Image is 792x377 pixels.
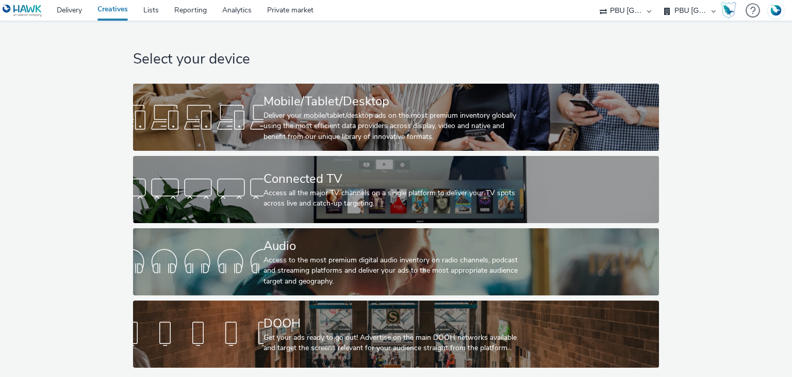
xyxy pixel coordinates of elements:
a: Hawk Academy [721,2,740,19]
a: Connected TVAccess all the major TV channels on a single platform to deliver your TV spots across... [133,156,658,223]
div: Deliver your mobile/tablet/desktop ads on the most premium inventory globally using the most effi... [263,111,524,142]
img: Account FR [768,3,784,18]
div: Get your ads ready to go out! Advertise on the main DOOH networks available and target the screen... [263,333,524,354]
div: Mobile/Tablet/Desktop [263,92,524,111]
div: Access all the major TV channels on a single platform to deliver your TV spots across live and ca... [263,188,524,209]
h1: Select your device [133,50,658,69]
div: Access to the most premium digital audio inventory on radio channels, podcast and streaming platf... [263,255,524,287]
div: Connected TV [263,170,524,188]
img: Hawk Academy [721,2,736,19]
img: undefined Logo [3,4,42,17]
a: AudioAccess to the most premium digital audio inventory on radio channels, podcast and streaming ... [133,228,658,295]
div: DOOH [263,315,524,333]
div: Audio [263,237,524,255]
a: Mobile/Tablet/DesktopDeliver your mobile/tablet/desktop ads on the most premium inventory globall... [133,84,658,151]
a: DOOHGet your ads ready to go out! Advertise on the main DOOH networks available and target the sc... [133,301,658,368]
